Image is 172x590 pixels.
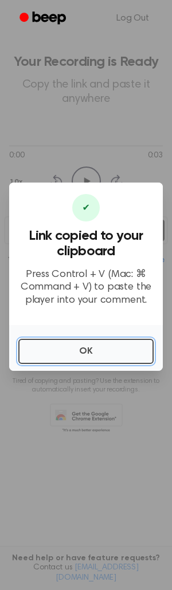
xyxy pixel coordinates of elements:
[105,5,161,32] a: Log Out
[11,7,76,30] a: Beep
[18,339,154,364] button: OK
[18,228,154,259] h3: Link copied to your clipboard
[18,268,154,307] p: Press Control + V (Mac: ⌘ Command + V) to paste the player into your comment.
[72,194,100,221] div: ✔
